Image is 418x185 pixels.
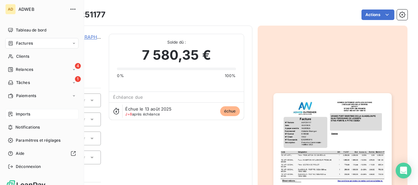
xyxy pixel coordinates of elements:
[5,64,79,75] a: 4Relances
[16,164,41,170] span: Déconnexion
[16,137,60,143] span: Paramètres et réglages
[16,53,29,59] span: Clients
[5,4,16,14] div: AD
[142,45,211,65] span: 7 580,35 €
[5,148,79,159] a: Aide
[16,93,36,99] span: Paiements
[16,80,30,86] span: Tâches
[225,73,236,79] span: 100%
[125,112,160,116] span: après échéance
[18,7,66,12] span: ADWEB
[5,38,79,49] a: Factures
[5,91,79,101] a: Paiements
[75,63,81,69] span: 4
[16,40,33,46] span: Factures
[125,112,132,116] span: J+8
[117,73,124,79] span: 0%
[75,76,81,82] span: 1
[5,51,79,62] a: Clients
[16,27,46,33] span: Tableau de bord
[15,124,40,130] span: Notifications
[16,67,33,72] span: Relances
[220,106,240,116] span: échue
[16,151,25,156] span: Aide
[117,39,236,45] span: Solde dû :
[5,77,79,88] a: 1Tâches
[5,25,79,35] a: Tableau de bord
[16,111,30,117] span: Imports
[113,94,143,100] span: Échéance due
[361,10,394,20] button: Actions
[125,106,172,112] span: Échue le 13 août 2025
[396,163,411,178] div: Open Intercom Messenger
[5,109,79,119] a: Imports
[5,135,79,146] a: Paramètres et réglages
